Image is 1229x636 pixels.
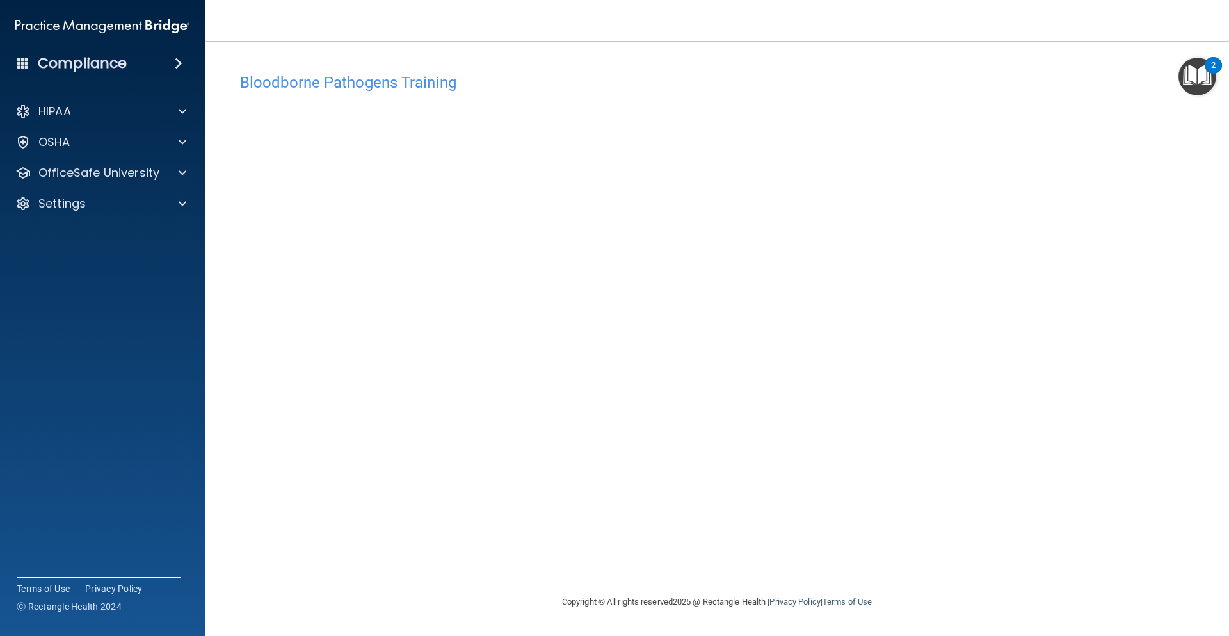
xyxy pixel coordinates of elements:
img: PMB logo [15,13,189,39]
a: OSHA [15,135,186,150]
p: OSHA [38,135,70,150]
a: Settings [15,196,186,211]
a: Terms of Use [823,597,872,607]
div: Copyright © All rights reserved 2025 @ Rectangle Health | | [483,582,951,623]
p: Settings [38,196,86,211]
iframe: bbp [240,98,1194,492]
div: 2 [1211,65,1216,82]
button: Open Resource Center, 2 new notifications [1178,58,1216,95]
iframe: Drift Widget Chat Controller [1008,545,1214,596]
p: OfficeSafe University [38,165,159,181]
a: Privacy Policy [85,582,143,595]
p: HIPAA [38,104,71,119]
h4: Compliance [38,54,127,72]
a: HIPAA [15,104,186,119]
a: Terms of Use [17,582,70,595]
span: Ⓒ Rectangle Health 2024 [17,600,122,613]
h4: Bloodborne Pathogens Training [240,74,1194,91]
a: Privacy Policy [769,597,820,607]
a: OfficeSafe University [15,165,186,181]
